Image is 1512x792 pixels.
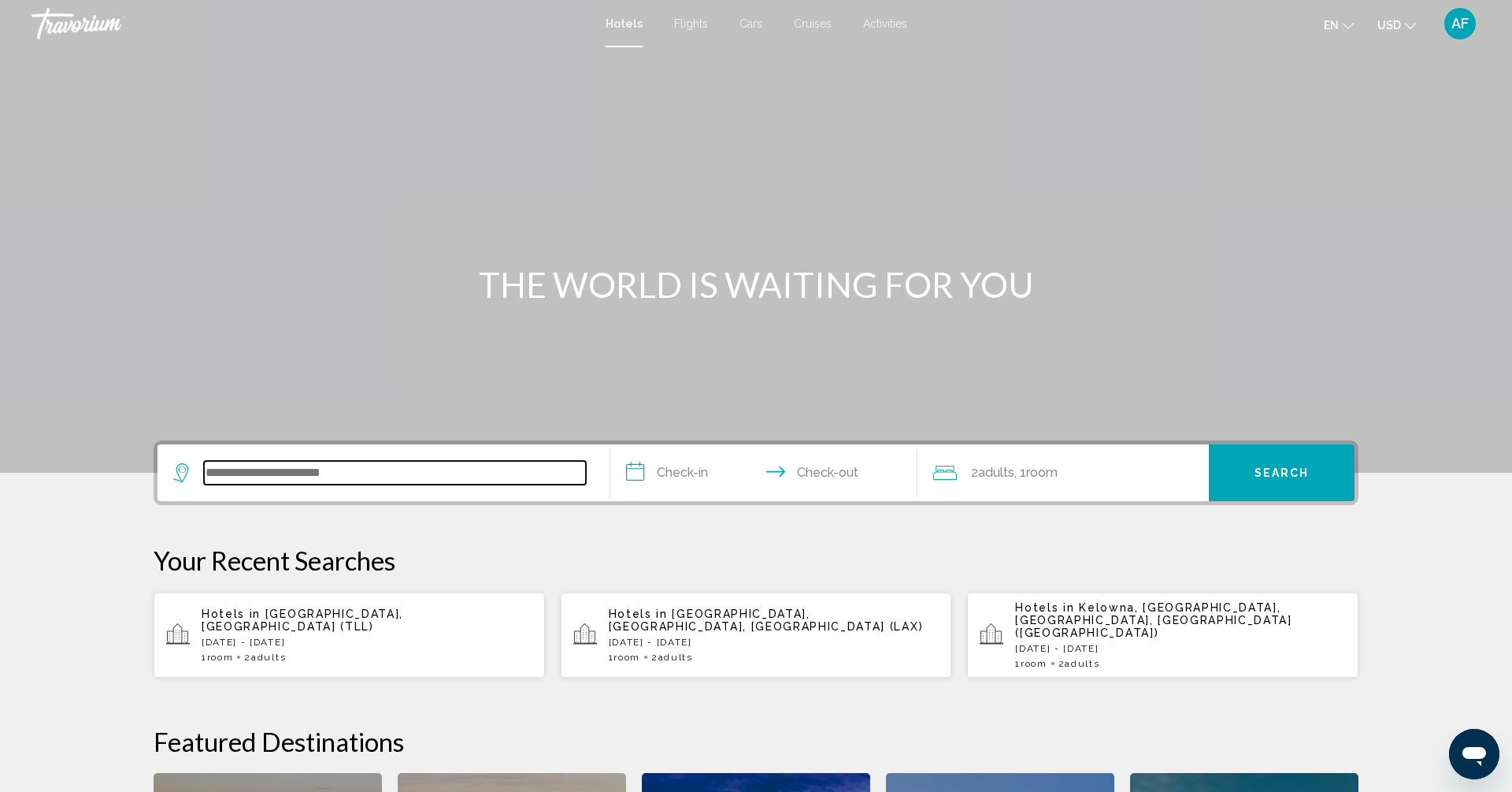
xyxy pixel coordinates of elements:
span: Adults [1065,658,1099,669]
span: Hotels in [202,608,261,620]
span: 1 [202,652,233,663]
a: Cars [739,17,762,30]
p: Your Recent Searches [154,545,1358,576]
button: Change currency [1377,13,1416,36]
button: Search [1209,444,1354,501]
span: Adults [978,465,1014,480]
span: en [1324,19,1339,32]
a: Activities [863,17,907,30]
span: Room [1026,465,1058,480]
span: Adults [658,652,693,663]
span: [GEOGRAPHIC_DATA], [GEOGRAPHIC_DATA] (TLL) [202,608,403,633]
h1: THE WORLD IS WAITING FOR YOU [461,264,1051,305]
span: Adults [251,652,286,663]
span: Room [1021,658,1047,669]
span: 2 [244,652,286,663]
a: Hotels [606,17,643,30]
a: Travorium [31,8,590,39]
button: Change language [1324,13,1354,36]
span: 2 [651,652,693,663]
p: [DATE] - [DATE] [609,637,939,648]
button: Hotels in [GEOGRAPHIC_DATA], [GEOGRAPHIC_DATA] (TLL)[DATE] - [DATE]1Room2Adults [154,592,545,679]
iframe: Button to launch messaging window [1449,729,1499,779]
button: Hotels in Kelowna, [GEOGRAPHIC_DATA], [GEOGRAPHIC_DATA], [GEOGRAPHIC_DATA] ([GEOGRAPHIC_DATA])[DA... [967,592,1358,679]
span: 1 [1015,658,1047,669]
p: [DATE] - [DATE] [202,637,532,648]
span: [GEOGRAPHIC_DATA], [GEOGRAPHIC_DATA], [GEOGRAPHIC_DATA] (LAX) [609,608,924,633]
span: Room [207,652,234,663]
span: 2 [1058,658,1100,669]
a: Cruises [794,17,832,30]
span: Kelowna, [GEOGRAPHIC_DATA], [GEOGRAPHIC_DATA], [GEOGRAPHIC_DATA] ([GEOGRAPHIC_DATA]) [1015,601,1291,639]
span: Search [1254,467,1310,480]
div: Search widget [157,444,1354,501]
span: Hotels in [1015,601,1074,614]
span: Hotels in [609,608,668,620]
span: , 1 [1014,462,1058,484]
a: Flights [674,17,708,30]
span: 1 [609,652,640,663]
button: Check in and out dates [610,444,917,501]
span: USD [1377,19,1401,32]
span: Room [613,652,640,663]
button: Travelers: 2 adults, 0 children [917,444,1209,501]
h2: Featured Destinations [154,726,1358,757]
button: Hotels in [GEOGRAPHIC_DATA], [GEOGRAPHIC_DATA], [GEOGRAPHIC_DATA] (LAX)[DATE] - [DATE]1Room2Adults [561,592,952,679]
span: 2 [971,462,1014,484]
span: AF [1451,16,1469,32]
button: User Menu [1440,7,1480,40]
p: [DATE] - [DATE] [1015,643,1346,654]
